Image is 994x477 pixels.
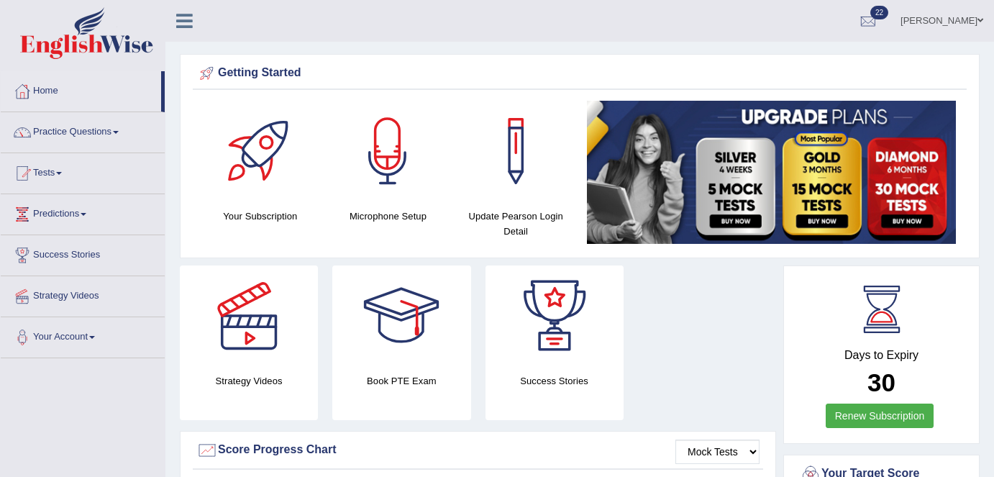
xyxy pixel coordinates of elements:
[196,440,760,461] div: Score Progress Chart
[1,235,165,271] a: Success Stories
[826,404,934,428] a: Renew Subscription
[180,373,318,389] h4: Strategy Videos
[204,209,317,224] h4: Your Subscription
[1,71,161,107] a: Home
[196,63,963,84] div: Getting Started
[870,6,888,19] span: 22
[1,112,165,148] a: Practice Questions
[332,373,470,389] h4: Book PTE Exam
[1,276,165,312] a: Strategy Videos
[1,317,165,353] a: Your Account
[1,194,165,230] a: Predictions
[867,368,895,396] b: 30
[332,209,445,224] h4: Microphone Setup
[587,101,956,244] img: small5.jpg
[485,373,624,389] h4: Success Stories
[800,349,963,362] h4: Days to Expiry
[1,153,165,189] a: Tests
[459,209,573,239] h4: Update Pearson Login Detail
